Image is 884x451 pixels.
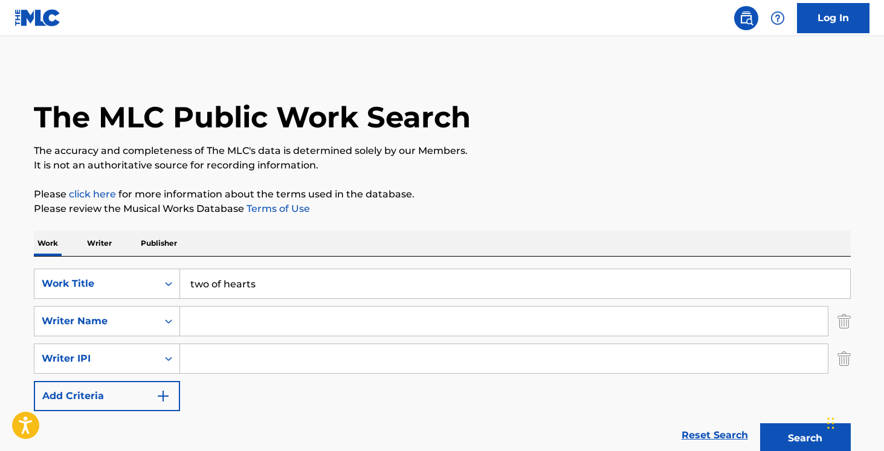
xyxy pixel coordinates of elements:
a: Reset Search [676,422,754,449]
iframe: Chat Widget [824,393,884,451]
h1: The MLC Public Work Search [34,99,471,135]
p: Please for more information about the terms used in the database. [34,187,851,202]
p: Publisher [137,231,181,256]
div: Writer Name [42,314,150,328]
div: Work Title [42,277,150,291]
img: search [739,11,753,25]
button: Add Criteria [34,381,180,411]
img: Delete Criterion [837,306,851,336]
img: 9d2ae6d4665cec9f34b9.svg [156,389,170,403]
a: Log In [797,3,869,33]
p: Writer [83,231,115,256]
p: Please review the Musical Works Database [34,202,851,216]
img: MLC Logo [15,9,61,27]
p: The accuracy and completeness of The MLC's data is determined solely by our Members. [34,144,851,158]
div: Writer IPI [42,351,150,366]
div: Help [766,6,790,30]
p: It is not an authoritative source for recording information. [34,158,851,173]
img: Delete Criterion [837,344,851,374]
img: help [770,11,785,25]
a: click here [69,188,116,200]
a: Terms of Use [244,203,310,214]
div: Widget de chat [824,393,884,451]
a: Public Search [734,6,758,30]
p: Work [34,231,62,256]
div: Glisser [827,405,834,441]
